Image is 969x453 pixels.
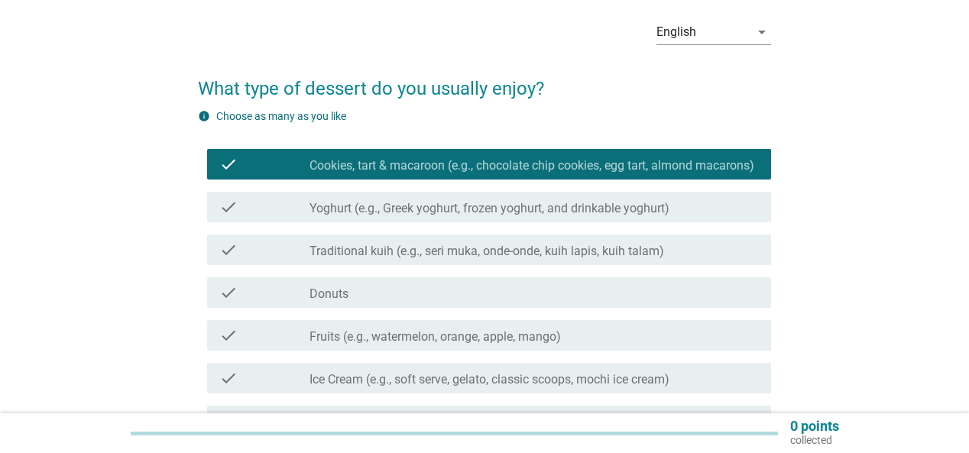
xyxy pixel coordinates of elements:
label: Yoghurt (e.g., Greek yoghurt, frozen yoghurt, and drinkable yoghurt) [309,201,669,216]
label: Traditional kuih (e.g., seri muka, onde-onde, kuih lapis, kuih talam) [309,244,664,259]
i: check [219,155,238,173]
p: 0 points [790,419,839,433]
i: check [219,241,238,259]
label: Choose as many as you like [216,110,346,122]
i: check [219,369,238,387]
i: check [219,283,238,302]
i: check [219,198,238,216]
i: check [219,412,238,430]
i: check [219,326,238,345]
div: English [656,25,696,39]
h2: What type of dessert do you usually enjoy? [198,60,770,102]
i: info [198,110,210,122]
label: Fruits (e.g., watermelon, orange, apple, mango) [309,329,561,345]
label: Ice Cream (e.g., soft serve, gelato, classic scoops, mochi ice cream) [309,372,669,387]
label: Donuts [309,286,348,302]
label: Cookies, tart & macaroon (e.g., chocolate chip cookies, egg tart, almond macarons) [309,158,754,173]
i: arrow_drop_down [753,23,771,41]
p: collected [790,433,839,447]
